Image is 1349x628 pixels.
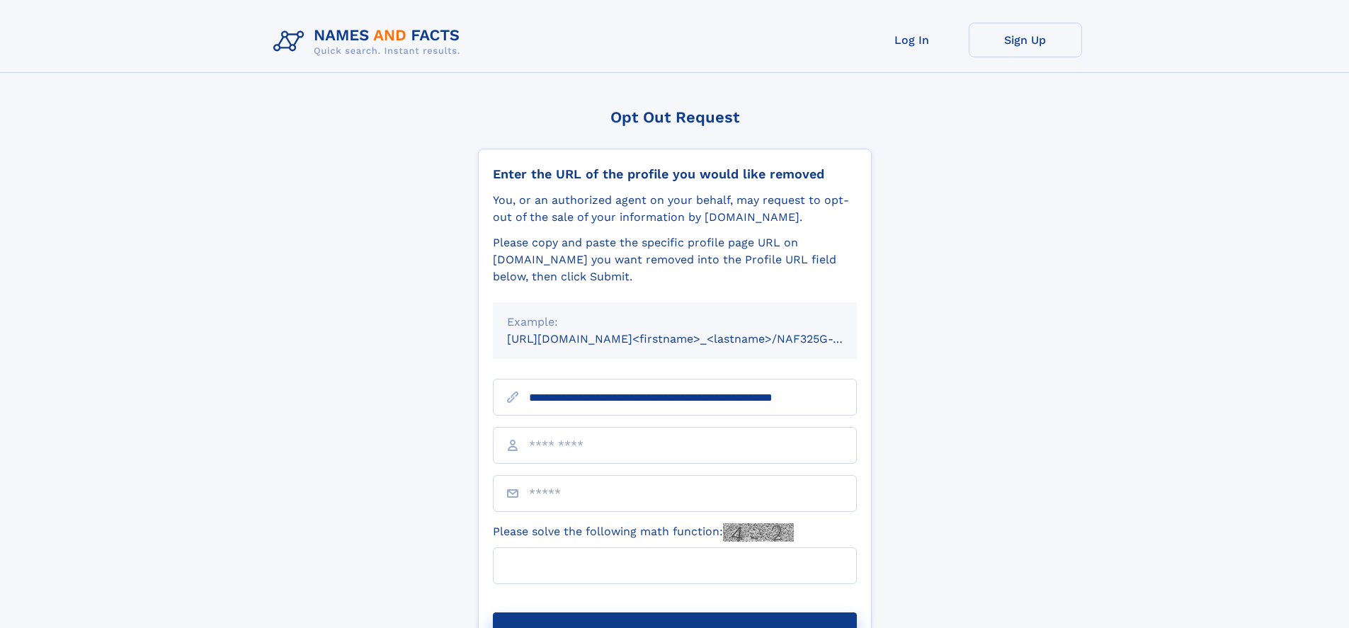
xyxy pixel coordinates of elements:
label: Please solve the following math function: [493,523,794,542]
div: You, or an authorized agent on your behalf, may request to opt-out of the sale of your informatio... [493,192,857,226]
div: Enter the URL of the profile you would like removed [493,166,857,182]
div: Opt Out Request [478,108,872,126]
a: Log In [855,23,969,57]
img: Logo Names and Facts [268,23,472,61]
div: Example: [507,314,843,331]
small: [URL][DOMAIN_NAME]<firstname>_<lastname>/NAF325G-xxxxxxxx [507,332,884,346]
div: Please copy and paste the specific profile page URL on [DOMAIN_NAME] you want removed into the Pr... [493,234,857,285]
a: Sign Up [969,23,1082,57]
